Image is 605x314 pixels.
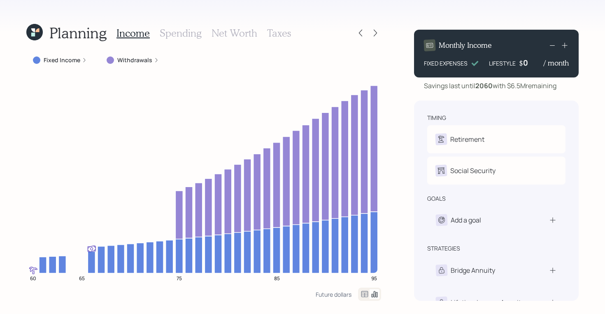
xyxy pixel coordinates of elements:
h3: Taxes [267,27,291,39]
div: strategies [427,244,460,253]
b: 2060 [475,81,493,90]
tspan: 85 [274,274,280,281]
tspan: 95 [371,274,377,281]
div: FIXED EXPENSES [424,59,468,68]
div: Retirement [450,134,484,144]
tspan: 60 [30,274,36,281]
div: timing [427,114,446,122]
h1: Planning [49,24,107,42]
tspan: 75 [177,274,182,281]
div: Social Security [450,166,496,176]
div: LIFESTYLE [489,59,516,68]
div: Bridge Annuity [451,265,495,275]
div: Add a goal [451,215,481,225]
h3: Spending [160,27,202,39]
h4: / month [544,59,569,68]
h3: Income [116,27,150,39]
h3: Net Worth [212,27,257,39]
h4: Monthly Income [439,41,492,50]
div: goals [427,194,446,203]
label: Fixed Income [44,56,80,64]
div: Savings last until with $6.5M remaining [424,81,556,91]
tspan: 65 [79,274,85,281]
label: Withdrawals [117,56,152,64]
div: Lifetime Income Annuity [451,298,524,307]
h4: $ [519,59,523,68]
div: Future dollars [316,291,351,298]
div: 0 [523,58,544,68]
